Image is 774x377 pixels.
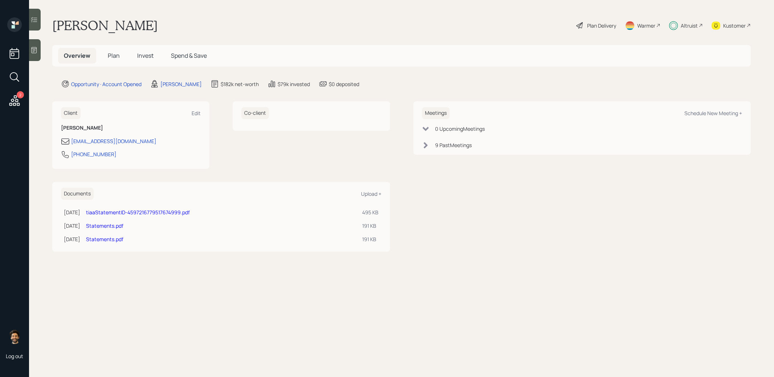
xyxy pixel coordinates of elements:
div: Plan Delivery [587,22,616,29]
div: $0 deposited [329,80,359,88]
a: Statements.pdf [86,236,123,243]
div: Log out [6,353,23,360]
div: 191 KB [362,235,378,243]
div: [DATE] [64,235,80,243]
div: [PHONE_NUMBER] [71,150,116,158]
div: Edit [192,110,201,117]
h1: [PERSON_NAME] [52,17,158,33]
h6: Documents [61,188,94,200]
div: 2 [17,91,24,98]
h6: Client [61,107,81,119]
div: [DATE] [64,208,80,216]
div: [DATE] [64,222,80,230]
span: Spend & Save [171,52,207,60]
img: eric-schwartz-headshot.png [7,329,22,344]
div: 0 Upcoming Meeting s [435,125,485,133]
h6: [PERSON_NAME] [61,125,201,131]
div: Altruist [681,22,698,29]
span: Overview [64,52,90,60]
span: Plan [108,52,120,60]
div: Opportunity · Account Opened [71,80,142,88]
a: tiaaStatementID-4597216779517674999.pdf [86,209,190,216]
div: $182k net-worth [221,80,259,88]
div: 191 KB [362,222,378,230]
h6: Co-client [241,107,269,119]
h6: Meetings [422,107,450,119]
div: 495 KB [362,208,378,216]
div: Schedule New Meeting + [684,110,742,117]
span: Invest [137,52,153,60]
div: [PERSON_NAME] [160,80,202,88]
a: Statements.pdf [86,222,123,229]
div: 9 Past Meeting s [435,141,472,149]
div: $79k invested [278,80,310,88]
div: Upload + [361,190,381,197]
div: Warmer [637,22,655,29]
div: Kustomer [723,22,746,29]
div: [EMAIL_ADDRESS][DOMAIN_NAME] [71,137,156,145]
